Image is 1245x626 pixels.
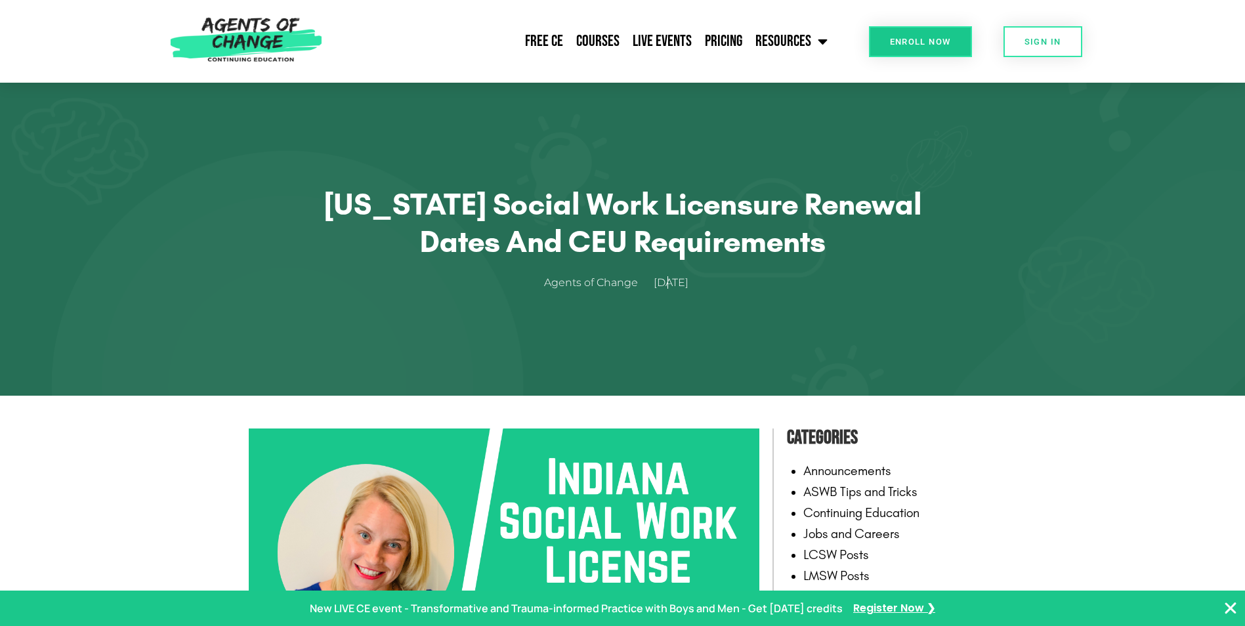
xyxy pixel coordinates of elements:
[803,547,869,562] a: LCSW Posts
[518,25,570,58] a: Free CE
[654,276,688,289] time: [DATE]
[310,599,843,618] p: New LIVE CE event - Transformative and Trauma-informed Practice with Boys and Men - Get [DATE] cr...
[803,568,870,583] a: LMSW Posts
[1003,26,1082,57] a: SIGN IN
[803,463,891,478] a: Announcements
[803,589,965,604] a: State Licensing Requirements
[749,25,834,58] a: Resources
[890,37,951,46] span: Enroll Now
[698,25,749,58] a: Pricing
[544,274,651,293] a: Agents of Change
[803,526,900,541] a: Jobs and Careers
[1024,37,1061,46] span: SIGN IN
[282,186,964,260] h1: [US_STATE] Social Work Licensure Renewal Dates and CEU Requirements
[1223,600,1238,616] button: Close Banner
[570,25,626,58] a: Courses
[869,26,972,57] a: Enroll Now
[803,484,918,499] a: ASWB Tips and Tricks
[787,422,997,453] h4: Categories
[329,25,834,58] nav: Menu
[853,599,935,618] a: Register Now ❯
[654,274,702,293] a: [DATE]
[803,505,919,520] a: Continuing Education
[626,25,698,58] a: Live Events
[544,274,638,293] span: Agents of Change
